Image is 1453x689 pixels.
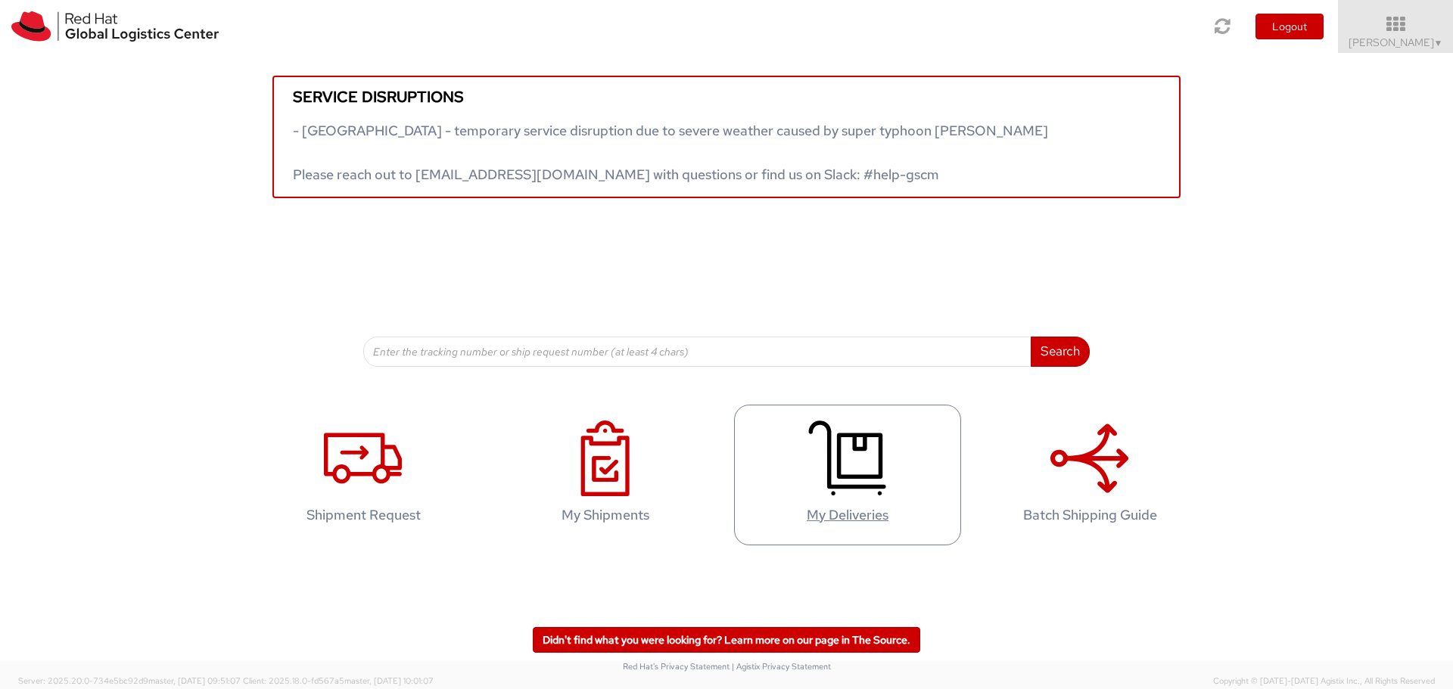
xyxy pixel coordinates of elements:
a: My Shipments [492,405,719,546]
h4: My Shipments [508,507,703,523]
span: Client: 2025.18.0-fd567a5 [243,675,434,686]
a: Service disruptions - [GEOGRAPHIC_DATA] - temporary service disruption due to severe weather caus... [272,76,1181,198]
span: Copyright © [DATE]-[DATE] Agistix Inc., All Rights Reserved [1213,675,1435,687]
button: Logout [1255,14,1324,39]
a: | Agistix Privacy Statement [732,661,831,672]
span: master, [DATE] 10:01:07 [344,675,434,686]
input: Enter the tracking number or ship request number (at least 4 chars) [363,337,1031,367]
span: Server: 2025.20.0-734e5bc92d9 [18,675,241,686]
button: Search [1031,337,1090,367]
span: ▼ [1434,37,1443,49]
img: rh-logistics-00dfa346123c4ec078e1.svg [11,11,219,42]
h4: Batch Shipping Guide [992,507,1187,523]
a: Red Hat's Privacy Statement [623,661,730,672]
span: [PERSON_NAME] [1349,36,1443,49]
h4: Shipment Request [266,507,461,523]
h4: My Deliveries [750,507,945,523]
a: My Deliveries [734,405,961,546]
span: - [GEOGRAPHIC_DATA] - temporary service disruption due to severe weather caused by super typhoon ... [293,122,1048,183]
a: Didn't find what you were looking for? Learn more on our page in The Source. [533,627,920,653]
h5: Service disruptions [293,88,1160,105]
a: Shipment Request [250,405,477,546]
a: Batch Shipping Guide [976,405,1203,546]
span: master, [DATE] 09:51:07 [148,675,241,686]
